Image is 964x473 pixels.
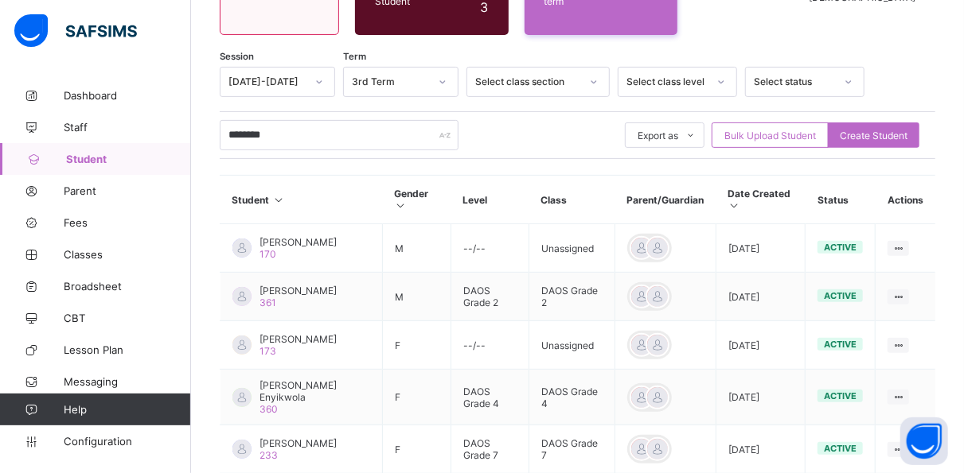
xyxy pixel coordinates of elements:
td: M [382,224,451,273]
span: Dashboard [64,89,191,102]
div: Select class section [475,76,580,88]
span: 361 [260,297,276,308]
span: Export as [638,130,678,142]
i: Sort in Ascending Order [272,194,286,206]
div: Select status [754,76,835,88]
td: DAOS Grade 2 [451,273,529,321]
span: Session [220,51,254,62]
th: Level [451,176,529,224]
span: Help [64,403,190,416]
td: [DATE] [716,273,806,321]
span: active [824,443,857,454]
span: 360 [260,403,278,415]
span: Staff [64,121,191,134]
span: Fees [64,216,191,229]
th: Parent/Guardian [615,176,716,224]
span: Create Student [840,130,907,142]
span: Parent [64,184,191,197]
td: F [382,321,451,370]
th: Actions [876,176,935,224]
td: [DATE] [716,370,806,425]
th: Status [806,176,876,224]
td: DAOS Grade 4 [451,370,529,425]
span: active [824,339,857,350]
th: Date Created [716,176,806,224]
th: Student [221,176,383,224]
div: 3rd Term [352,76,429,88]
span: Lesson Plan [64,343,191,356]
td: --/-- [451,224,529,273]
span: Broadsheet [64,280,191,293]
span: active [824,390,857,401]
span: [PERSON_NAME] [260,437,337,449]
td: F [382,370,451,425]
span: Term [343,51,366,62]
td: Unassigned [529,321,615,370]
span: active [824,242,857,253]
span: Configuration [64,435,190,448]
th: Class [529,176,615,224]
i: Sort in Ascending Order [394,200,408,211]
span: 173 [260,345,276,357]
span: [PERSON_NAME] [260,236,337,248]
span: CBT [64,312,191,324]
th: Gender [382,176,451,224]
div: [DATE]-[DATE] [228,76,306,88]
span: 233 [260,449,278,461]
td: [DATE] [716,224,806,273]
span: Bulk Upload Student [724,130,816,142]
td: [DATE] [716,321,806,370]
td: --/-- [451,321,529,370]
i: Sort in Ascending Order [728,200,741,211]
td: DAOS Grade 4 [529,370,615,425]
span: 170 [260,248,276,260]
img: safsims [14,14,137,48]
span: Classes [64,248,191,261]
span: [PERSON_NAME] [260,333,337,345]
div: Select class level [626,76,708,88]
td: DAOS Grade 2 [529,273,615,321]
span: Messaging [64,375,191,388]
span: Student [66,153,191,165]
span: active [824,290,857,301]
button: Open asap [900,417,948,465]
span: [PERSON_NAME] [260,285,337,297]
td: Unassigned [529,224,615,273]
td: M [382,273,451,321]
span: [PERSON_NAME] Enyikwola [260,379,370,403]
